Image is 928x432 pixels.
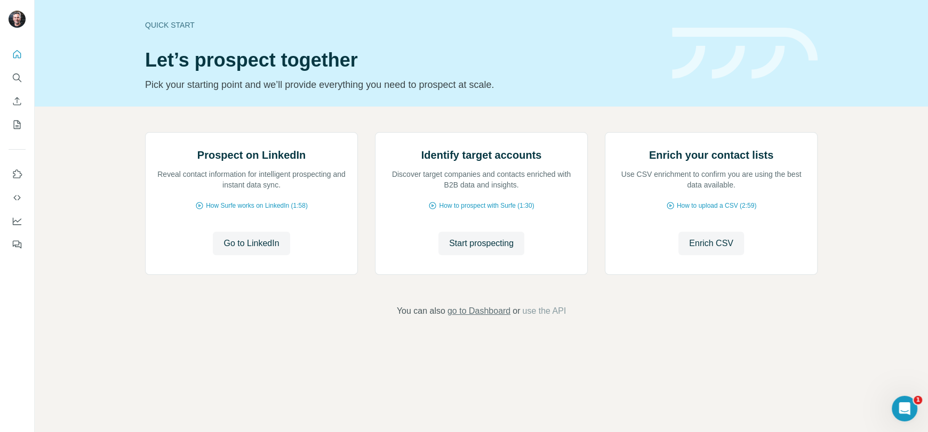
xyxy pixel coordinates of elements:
[677,201,756,210] span: How to upload a CSV (2:59)
[206,201,308,210] span: How Surfe works on LinkedIn (1:58)
[197,148,306,162] h2: Prospect on LinkedIn
[156,169,347,190] p: Reveal contact information for intelligent prospecting and instant data sync.
[649,148,773,162] h2: Enrich your contact lists
[678,232,744,255] button: Enrich CSV
[689,237,733,250] span: Enrich CSV
[223,237,279,250] span: Go to LinkedIn
[386,169,577,190] p: Discover target companies and contacts enriched with B2B data and insights.
[9,235,26,254] button: Feedback
[213,232,290,255] button: Go to LinkedIn
[513,305,520,317] span: or
[145,77,659,92] p: Pick your starting point and we’ll provide everything you need to prospect at scale.
[9,165,26,184] button: Use Surfe on LinkedIn
[522,305,566,317] button: use the API
[9,68,26,87] button: Search
[672,28,818,79] img: banner
[447,305,510,317] button: go to Dashboard
[9,45,26,64] button: Quick start
[145,50,659,71] h1: Let’s prospect together
[9,92,26,111] button: Enrich CSV
[9,188,26,207] button: Use Surfe API
[145,20,659,30] div: Quick start
[9,211,26,231] button: Dashboard
[449,237,514,250] span: Start prospecting
[397,305,445,317] span: You can also
[9,11,26,28] img: Avatar
[914,396,922,404] span: 1
[9,115,26,134] button: My lists
[616,169,806,190] p: Use CSV enrichment to confirm you are using the best data available.
[438,232,524,255] button: Start prospecting
[439,201,534,210] span: How to prospect with Surfe (1:30)
[421,148,542,162] h2: Identify target accounts
[892,396,917,421] iframe: Intercom live chat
